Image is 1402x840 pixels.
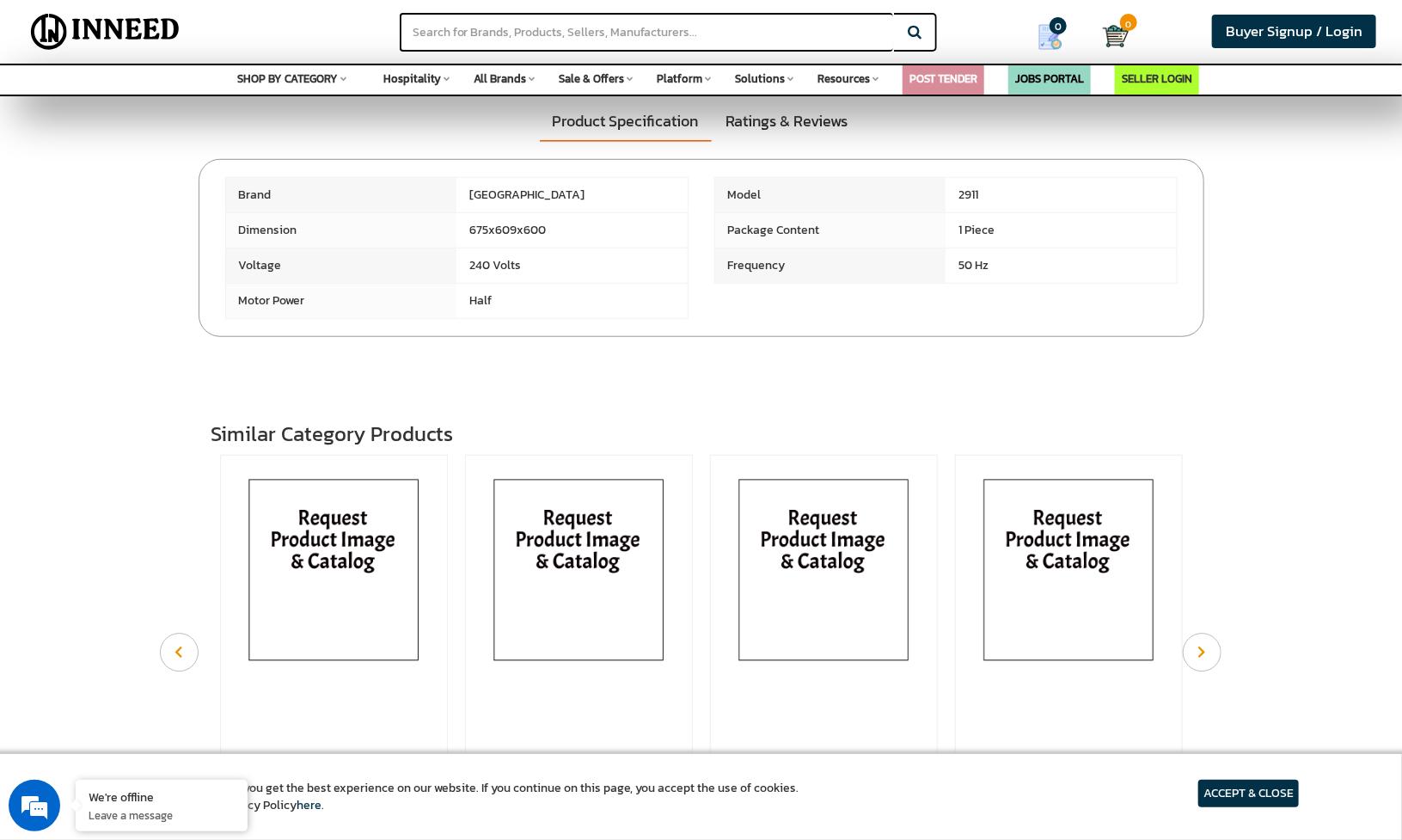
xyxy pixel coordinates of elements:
[964,462,1173,685] img: KARMA MS SL220ES Meat Slicer
[456,213,688,248] span: 675x609x600
[1198,780,1299,807] article: ACCEPT & CLOSE
[715,178,946,212] span: Model
[1038,24,1063,50] img: Show My Quotes
[252,530,312,553] em: Submit
[135,451,218,463] em: Driven by SalesIQ
[456,178,688,212] span: [GEOGRAPHIC_DATA]
[719,462,928,685] img: BRESCO GMS-220 Gravity Meat Slicer
[36,217,300,390] span: We are offline. Please leave us a message.
[657,71,702,87] span: Platform
[230,462,438,685] img: SIRMAN Topaz 195 Meat Slicer
[89,96,289,119] div: Leave a message
[400,13,893,52] input: Search for Brands, Products, Sellers, Manufacturers...
[9,469,328,530] textarea: Type your message and click 'Submit'
[383,71,441,87] span: Hospitality
[1011,17,1102,57] a: my Quotes 0
[29,103,72,113] img: logo_Zg8I0qSkbAqR2WFHt3p6CTuqpyXMFPubPcD2OT02zFN43Cy9FUNNG3NEPhM_Q1qe_.png
[559,71,624,87] span: Sale & Offers
[226,178,457,212] span: Brand
[1103,17,1117,55] a: Cart 0
[1120,14,1137,31] span: 0
[237,71,338,87] span: SHOP BY CATEGORY
[1050,17,1067,34] span: 0
[456,248,688,283] span: 240 Volts
[282,9,323,50] div: Minimize live chat window
[1122,71,1192,87] a: SELLER LOGIN
[226,284,457,318] span: Motor Power
[715,248,946,283] span: Frequency
[735,71,785,87] span: Solutions
[1183,633,1221,671] button: Next
[1103,23,1129,49] img: Cart
[1015,71,1084,87] a: JOBS PORTAL
[103,780,799,814] article: We use cookies to ensure you get the best experience on our website. If you continue on this page...
[89,807,235,823] p: Leave a message
[1212,15,1376,48] a: Buyer Signup / Login
[226,248,457,283] span: Voltage
[89,788,235,805] div: We're offline
[211,423,1191,445] h3: Similar Category Products
[946,248,1177,283] span: 50 Hz
[946,178,1177,212] span: 2911
[456,284,688,318] span: Half
[226,213,457,248] span: Dimension
[297,796,321,814] a: here
[474,462,683,685] img: SIRMAN Topaz 220 Meat Slicer
[160,633,199,671] button: Previous
[909,71,977,87] a: POST TENDER
[23,10,187,53] img: Inneed.Market
[946,213,1177,248] span: 1 Piece
[540,101,712,143] a: Product Specification
[817,71,870,87] span: Resources
[119,451,131,462] img: salesiqlogo_leal7QplfZFryJ6FIlVepeu7OftD7mt8q6exU6-34PB8prfIgodN67KcxXM9Y7JQ_.png
[1226,21,1362,42] span: Buyer Signup / Login
[474,71,526,87] span: All Brands
[715,213,946,248] span: Package Content
[713,101,861,141] a: Ratings & Reviews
